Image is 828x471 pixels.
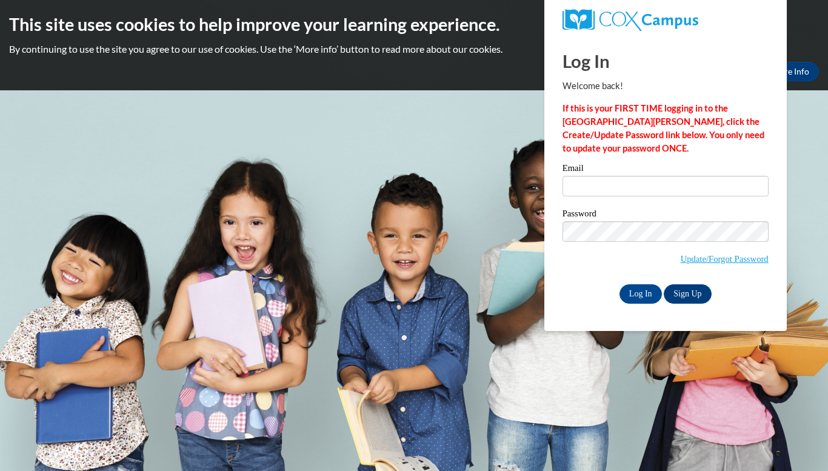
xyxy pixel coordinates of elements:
[563,103,764,153] strong: If this is your FIRST TIME logging in to the [GEOGRAPHIC_DATA][PERSON_NAME], click the Create/Upd...
[563,164,769,176] label: Email
[762,62,819,81] a: More Info
[681,254,769,264] a: Update/Forgot Password
[563,48,769,73] h1: Log In
[664,284,711,304] a: Sign Up
[619,284,662,304] input: Log In
[9,12,819,36] h2: This site uses cookies to help improve your learning experience.
[9,42,819,56] p: By continuing to use the site you agree to our use of cookies. Use the ‘More info’ button to read...
[563,79,769,93] p: Welcome back!
[563,9,698,31] img: COX Campus
[563,209,769,221] label: Password
[563,9,769,31] a: COX Campus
